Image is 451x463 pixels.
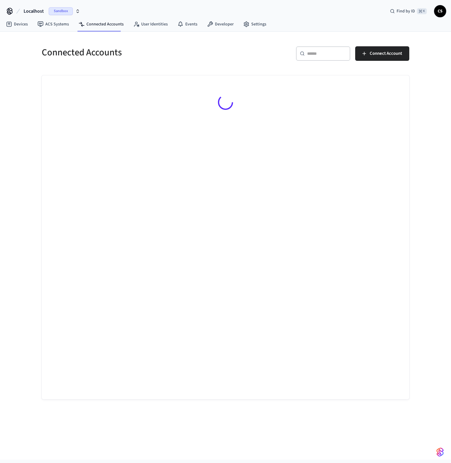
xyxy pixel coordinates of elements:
a: Developer [202,19,238,30]
span: ⌘ K [417,8,427,14]
span: Sandbox [49,7,73,15]
div: Find by ID⌘ K [385,6,432,17]
span: Localhost [24,8,44,15]
img: SeamLogoGradient.69752ec5.svg [436,447,444,457]
span: Find by ID [397,8,415,14]
button: Connect Account [355,46,409,61]
a: User Identities [128,19,173,30]
h5: Connected Accounts [42,46,222,59]
a: Devices [1,19,33,30]
a: Settings [238,19,271,30]
a: ACS Systems [33,19,74,30]
a: Connected Accounts [74,19,128,30]
span: Connect Account [370,50,402,57]
span: CS [435,6,446,17]
button: CS [434,5,446,17]
a: Events [173,19,202,30]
